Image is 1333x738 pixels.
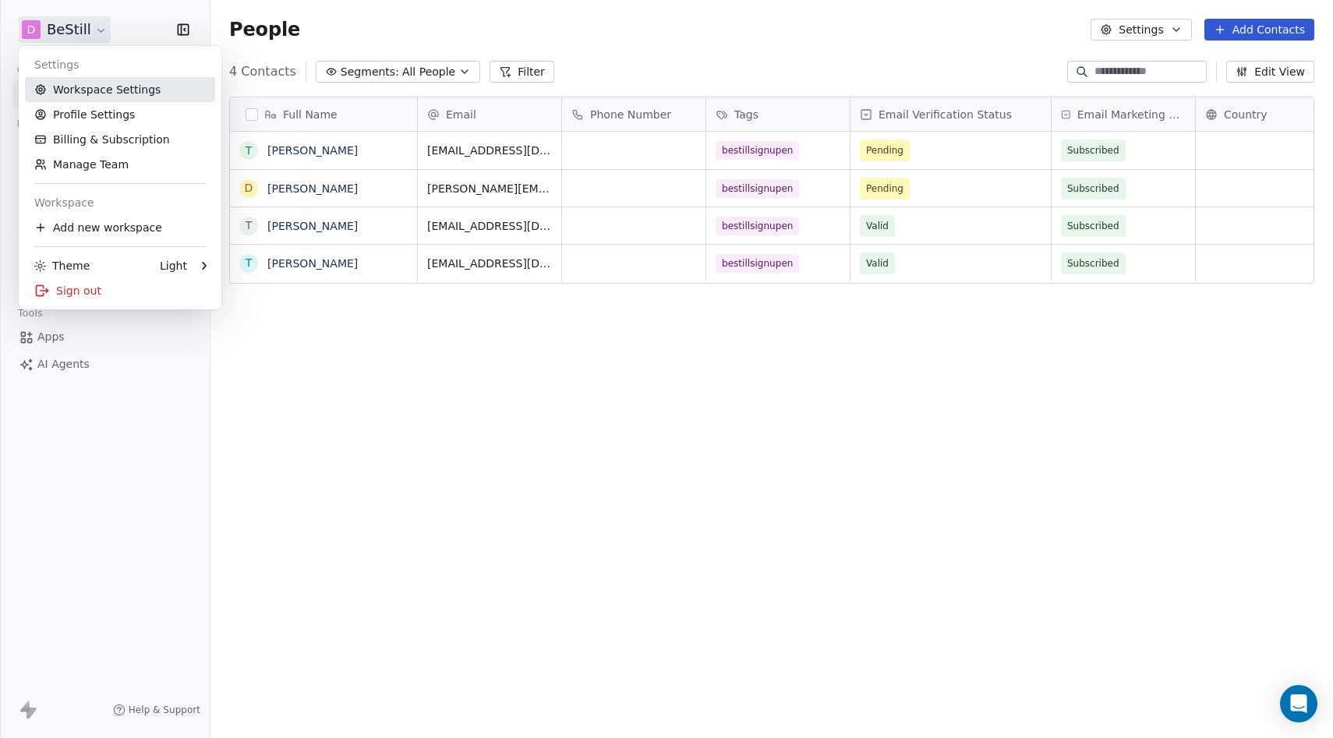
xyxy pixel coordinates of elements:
a: Profile Settings [25,102,215,127]
div: Light [160,258,187,274]
div: Sign out [25,278,215,303]
a: Billing & Subscription [25,127,215,152]
div: Theme [34,258,90,274]
div: Workspace [25,190,215,215]
div: Add new workspace [25,215,215,240]
a: Manage Team [25,152,215,177]
a: Workspace Settings [25,77,215,102]
div: Settings [25,52,215,77]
